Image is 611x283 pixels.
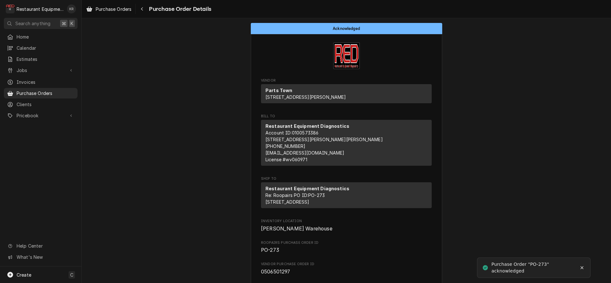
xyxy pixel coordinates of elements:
span: Purchase Order Details [147,5,211,13]
div: Purchase Order "PO-273" acknowledged [491,261,577,274]
span: Vendor [261,78,432,83]
strong: Restaurant Equipment Diagnostics [265,186,349,191]
button: Search anything⌘K [4,18,78,29]
div: Vendor [261,84,432,103]
span: Pricebook [17,112,65,119]
a: Go to Help Center [4,241,78,251]
span: What's New [17,254,74,260]
a: Go to What's New [4,252,78,262]
div: Bill To [261,120,432,168]
span: Estimates [17,56,74,62]
span: Purchase Orders [96,6,131,12]
a: Estimates [4,54,78,64]
span: ⌘ [62,20,66,27]
div: Status [251,23,442,34]
img: Logo [333,42,360,69]
span: Jobs [17,67,65,74]
div: KR [67,4,76,13]
a: Go to Pricebook [4,110,78,121]
span: Roopairs Purchase Order ID [261,240,432,245]
span: Help Center [17,243,74,249]
span: Acknowledged [333,26,360,31]
a: Invoices [4,77,78,87]
span: [PERSON_NAME] Warehouse [261,226,332,232]
a: Home [4,32,78,42]
span: Roopairs Purchase Order ID [261,246,432,254]
div: Vendor Purchase Order ID [261,262,432,275]
span: Inventory Location [261,225,432,233]
span: C [70,272,73,278]
span: PO-273 [261,247,279,253]
span: [STREET_ADDRESS][PERSON_NAME] [265,94,346,100]
strong: Restaurant Equipment Diagnostics [265,123,349,129]
span: Invoices [17,79,74,85]
span: 0506501297 [261,269,290,275]
span: K [71,20,73,27]
span: Bill To [261,114,432,119]
div: Kelli Robinette's Avatar [67,4,76,13]
div: Bill To [261,120,432,166]
div: Inventory Location [261,219,432,232]
div: Purchase Order Vendor [261,78,432,106]
a: [EMAIL_ADDRESS][DOMAIN_NAME] [265,150,344,156]
button: Navigate back [137,4,147,14]
div: Vendor [261,84,432,106]
div: Purchase Order Bill To [261,114,432,169]
span: [STREET_ADDRESS][PERSON_NAME][PERSON_NAME] [265,137,383,142]
a: Purchase Orders [84,4,134,14]
a: Go to Jobs [4,65,78,76]
span: Inventory Location [261,219,432,224]
span: Purchase Orders [17,90,74,97]
span: [STREET_ADDRESS] [265,199,309,205]
div: Ship To [261,182,432,211]
span: Account ID: 0100573386 [265,130,318,135]
div: Restaurant Equipment Diagnostics [17,6,63,12]
strong: Parts Town [265,88,293,93]
span: License # wv060971 [265,157,307,162]
a: Calendar [4,43,78,53]
span: Calendar [17,45,74,51]
a: Clients [4,99,78,110]
span: Re: Roopairs PO ID: PO-273 [265,192,325,198]
span: Search anything [15,20,50,27]
span: Vendor Purchase Order ID [261,262,432,267]
div: Restaurant Equipment Diagnostics's Avatar [6,4,15,13]
span: Home [17,33,74,40]
div: Purchase Order Ship To [261,176,432,211]
span: Ship To [261,176,432,181]
a: Purchase Orders [4,88,78,98]
div: Roopairs Purchase Order ID [261,240,432,254]
span: Vendor Purchase Order ID [261,268,432,276]
div: R [6,4,15,13]
span: Create [17,272,31,278]
div: Ship To [261,182,432,208]
a: [PHONE_NUMBER] [265,143,305,149]
span: Clients [17,101,74,108]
